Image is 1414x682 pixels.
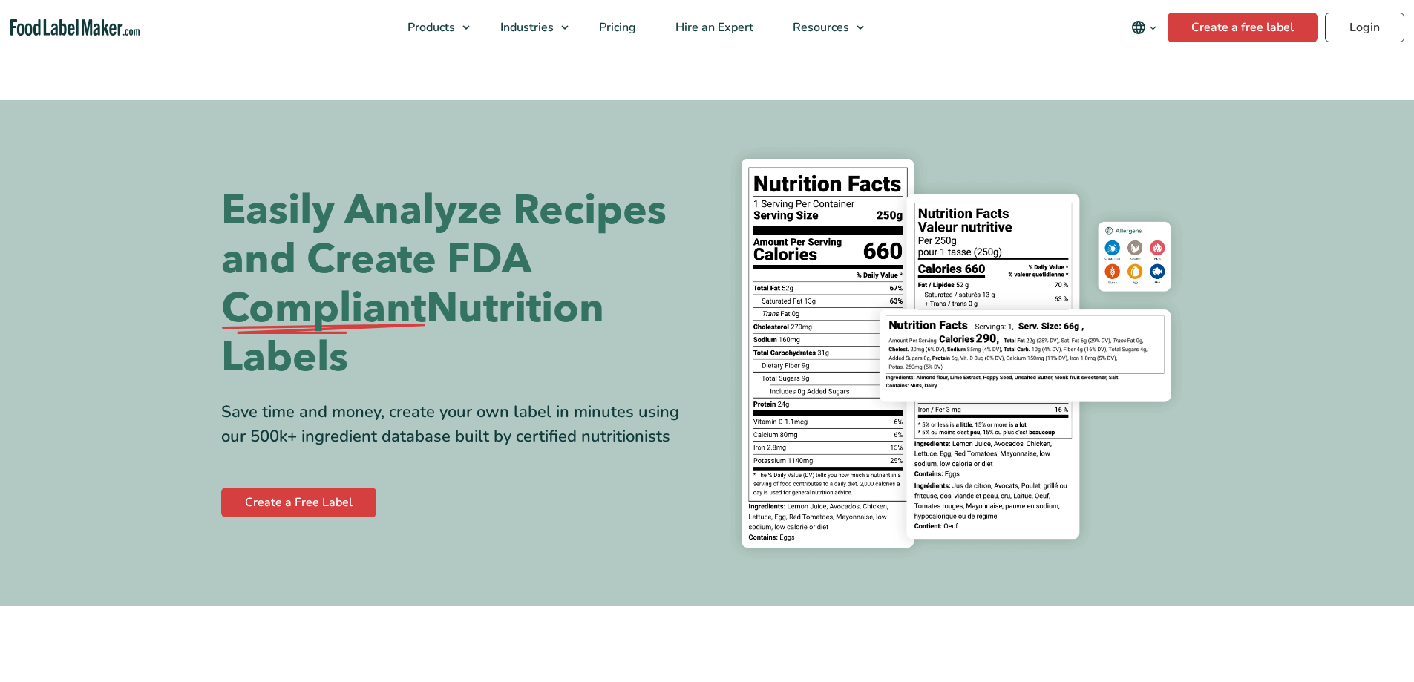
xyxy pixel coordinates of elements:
span: Resources [788,19,851,36]
h1: Easily Analyze Recipes and Create FDA Nutrition Labels [221,186,696,382]
a: Create a free label [1168,13,1318,42]
div: Save time and money, create your own label in minutes using our 500k+ ingredient database built b... [221,400,696,449]
span: Pricing [595,19,638,36]
span: Industries [496,19,555,36]
a: Create a Free Label [221,488,376,517]
button: Change language [1121,13,1168,42]
a: Food Label Maker homepage [10,19,140,36]
span: Hire an Expert [671,19,755,36]
span: Products [403,19,456,36]
a: Login [1325,13,1404,42]
span: Compliant [221,284,426,333]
